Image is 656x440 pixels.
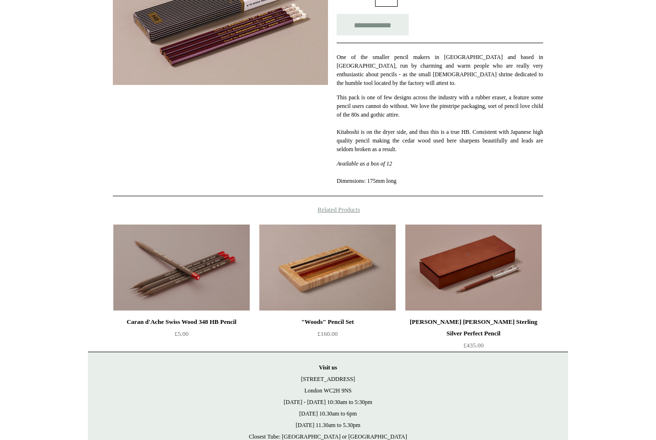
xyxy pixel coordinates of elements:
span: £435.00 [463,342,484,349]
a: Caran d'Ache Swiss Wood 348 HB Pencil Caran d'Ache Swiss Wood 348 HB Pencil [113,225,250,311]
p: Dimensions: 175mm long [337,159,543,185]
a: Caran d'Ache Swiss Wood 348 HB Pencil £5.00 [113,316,250,356]
strong: Visit us [319,364,337,371]
p: One of the smaller pencil makers in [GEOGRAPHIC_DATA] and based in [GEOGRAPHIC_DATA], run by char... [337,53,543,87]
a: "Woods" Pencil Set £160.00 [259,316,396,356]
h4: Related Products [88,206,568,214]
a: [PERSON_NAME] [PERSON_NAME] Sterling Silver Perfect Pencil £435.00 [405,316,542,356]
span: £5.00 [174,330,188,337]
em: Available as a box of 12 [337,160,392,167]
p: This pack is one of few designs across the industry with a rubber eraser, a feature some pencil u... [337,93,543,154]
a: Graf Von Faber-Castell Sterling Silver Perfect Pencil Graf Von Faber-Castell Sterling Silver Perf... [405,225,542,311]
div: "Woods" Pencil Set [262,316,393,328]
img: Graf Von Faber-Castell Sterling Silver Perfect Pencil [405,225,542,311]
span: £160.00 [317,330,338,337]
img: Caran d'Ache Swiss Wood 348 HB Pencil [113,225,250,311]
div: Caran d'Ache Swiss Wood 348 HB Pencil [116,316,247,328]
a: "Woods" Pencil Set "Woods" Pencil Set [259,225,396,311]
div: [PERSON_NAME] [PERSON_NAME] Sterling Silver Perfect Pencil [408,316,539,339]
img: "Woods" Pencil Set [259,225,396,311]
